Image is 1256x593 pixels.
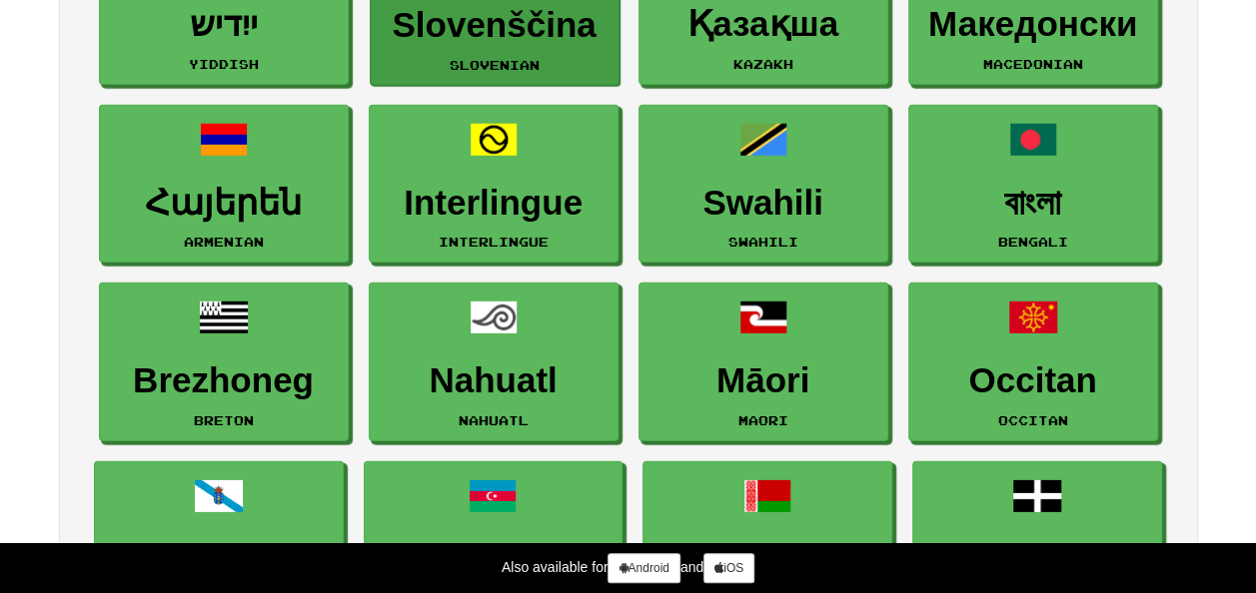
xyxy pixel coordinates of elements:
[110,361,338,400] h3: Brezhoneg
[194,413,254,427] small: Breton
[608,553,679,583] a: Android
[110,5,338,44] h3: ייִדיש
[923,540,1151,579] h3: Kernewek
[649,361,877,400] h3: Māori
[998,413,1068,427] small: Occitan
[184,235,264,249] small: Armenian
[638,105,888,264] a: SwahiliSwahili
[380,184,608,223] h3: Interlingue
[439,235,549,249] small: Interlingue
[99,105,349,264] a: ՀայերենArmenian
[703,553,754,583] a: iOS
[983,57,1083,71] small: Macedonian
[638,283,888,441] a: MāoriMaori
[381,6,609,45] h3: Slovenščina
[649,184,877,223] h3: Swahili
[110,184,338,223] h3: Հայերեն
[653,540,881,579] h3: Беларуская
[459,413,529,427] small: Nahuatl
[649,5,877,44] h3: Қазақша
[380,361,608,400] h3: Nahuatl
[919,184,1147,223] h3: বাংলা
[733,57,793,71] small: Kazakh
[919,361,1147,400] h3: Occitan
[369,105,619,264] a: InterlingueInterlingue
[369,283,619,441] a: NahuatlNahuatl
[908,283,1158,441] a: OccitanOccitan
[908,105,1158,264] a: বাংলাBengali
[450,58,540,72] small: Slovenian
[105,540,333,579] h3: Galego
[99,283,349,441] a: BrezhonegBreton
[189,57,259,71] small: Yiddish
[998,235,1068,249] small: Bengali
[728,235,798,249] small: Swahili
[738,413,788,427] small: Maori
[919,5,1147,44] h3: Македонски
[375,540,613,579] h3: Azərbaycanca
